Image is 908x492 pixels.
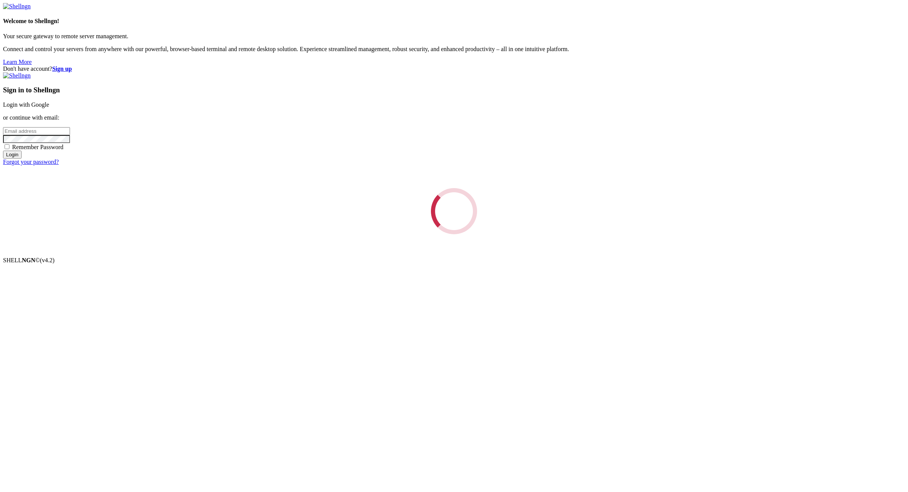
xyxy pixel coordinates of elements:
h3: Sign in to Shellngn [3,86,905,94]
div: Loading... [424,182,483,240]
input: Remember Password [5,144,9,149]
p: Your secure gateway to remote server management. [3,33,905,40]
span: Remember Password [12,144,64,150]
div: Don't have account? [3,65,905,72]
a: Forgot your password? [3,159,59,165]
input: Login [3,151,22,159]
a: Learn More [3,59,32,65]
a: Login with Google [3,101,49,108]
span: SHELL © [3,257,54,263]
p: Connect and control your servers from anywhere with our powerful, browser-based terminal and remo... [3,46,905,53]
p: or continue with email: [3,114,905,121]
h4: Welcome to Shellngn! [3,18,905,25]
input: Email address [3,127,70,135]
b: NGN [22,257,36,263]
img: Shellngn [3,72,31,79]
img: Shellngn [3,3,31,10]
a: Sign up [52,65,72,72]
span: 4.2.0 [40,257,55,263]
